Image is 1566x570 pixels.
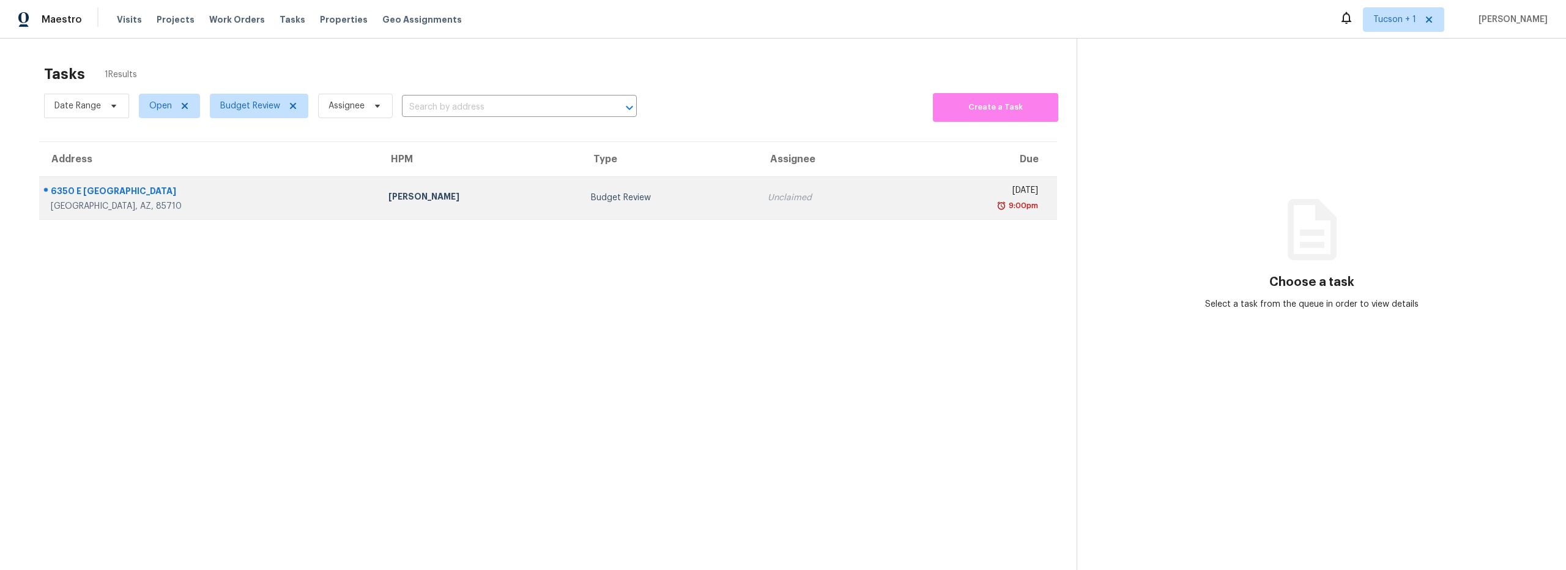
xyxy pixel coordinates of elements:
span: Open [149,100,172,112]
span: Properties [320,13,368,26]
button: Open [621,99,638,116]
th: Address [39,142,379,176]
div: 9:00pm [1006,200,1038,212]
span: 1 Results [105,69,137,81]
th: Assignee [758,142,900,176]
th: Type [581,142,759,176]
span: Projects [157,13,195,26]
div: Select a task from the queue in order to view details [1195,298,1430,310]
span: Visits [117,13,142,26]
div: [GEOGRAPHIC_DATA], AZ, 85710 [51,200,369,212]
div: 6350 E [GEOGRAPHIC_DATA] [51,185,369,200]
span: Geo Assignments [382,13,462,26]
div: Budget Review [591,192,749,204]
span: [PERSON_NAME] [1474,13,1548,26]
span: Budget Review [220,100,280,112]
h3: Choose a task [1269,276,1354,288]
input: Search by address [402,98,603,117]
div: [PERSON_NAME] [388,190,571,206]
span: Work Orders [209,13,265,26]
span: Tucson + 1 [1373,13,1416,26]
th: HPM [379,142,581,176]
span: Maestro [42,13,82,26]
button: Create a Task [933,93,1058,122]
span: Assignee [328,100,365,112]
img: Overdue Alarm Icon [996,200,1006,212]
h2: Tasks [44,68,85,80]
span: Date Range [54,100,101,112]
div: Unclaimed [768,192,890,204]
span: Create a Task [939,100,1052,114]
th: Due [900,142,1057,176]
div: [DATE] [910,184,1038,200]
span: Tasks [280,15,305,24]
